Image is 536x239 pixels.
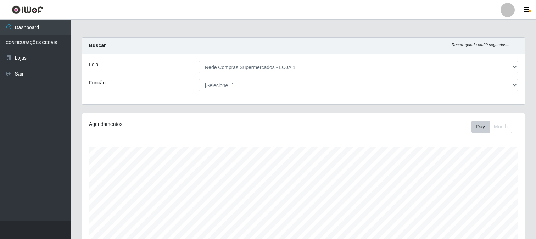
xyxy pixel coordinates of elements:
button: Day [471,121,490,133]
div: Toolbar with button groups [471,121,518,133]
div: Agendamentos [89,121,262,128]
div: First group [471,121,512,133]
button: Month [489,121,512,133]
i: Recarregando em 29 segundos... [452,43,509,47]
label: Função [89,79,106,87]
label: Loja [89,61,98,68]
strong: Buscar [89,43,106,48]
img: CoreUI Logo [12,5,43,14]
